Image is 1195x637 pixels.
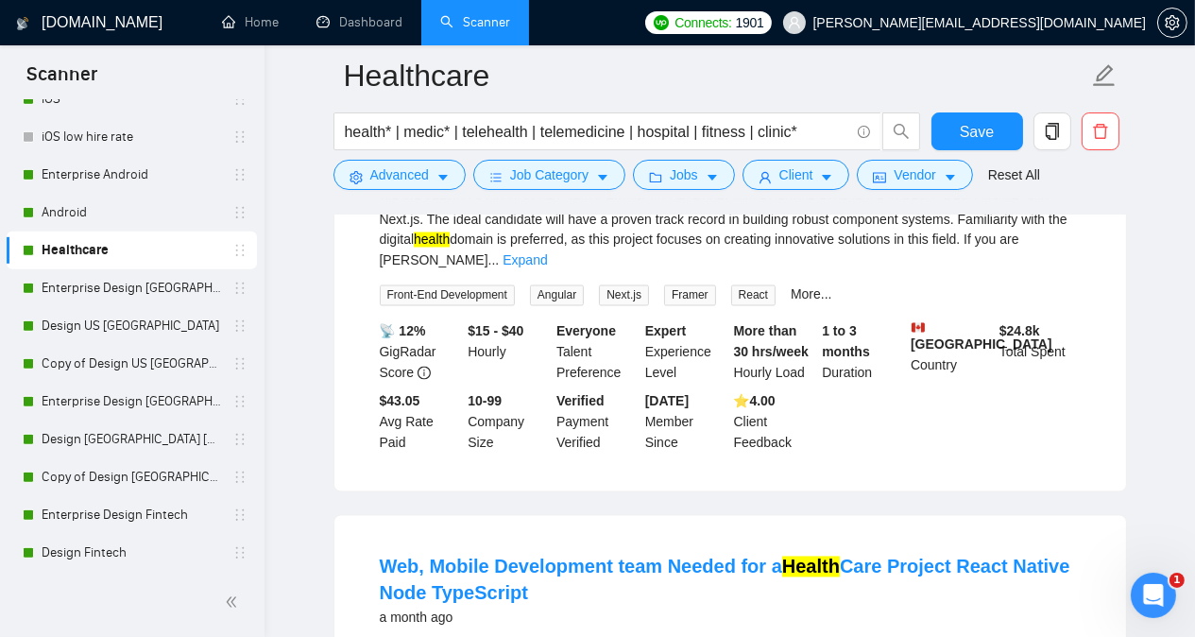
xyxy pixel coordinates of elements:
span: Front-End Development [380,285,515,306]
a: Healthcare [42,232,221,269]
span: setting [1158,15,1186,30]
span: holder [232,432,248,447]
span: folder [649,170,662,184]
a: iOS low hire rate [42,118,221,156]
div: Client Feedback [730,391,819,454]
a: Reset All [988,164,1040,185]
b: [GEOGRAPHIC_DATA] [911,321,1052,353]
iframe: Intercom live chat [1131,573,1176,618]
a: Enterprise Design [GEOGRAPHIC_DATA] [GEOGRAPHIC_DATA] [42,269,221,307]
img: 🇨🇦 [912,321,925,335]
mark: Health [782,557,840,577]
span: holder [232,394,248,409]
div: Payment Verified [553,391,641,454]
a: dashboardDashboard [316,14,402,30]
input: Search Freelance Jobs... [345,120,849,144]
a: setting [1157,15,1187,30]
a: Enterprise Design [GEOGRAPHIC_DATA] [GEOGRAPHIC_DATA] other countries [42,383,221,421]
div: Hourly [464,321,553,384]
span: 1901 [736,12,764,33]
div: Talent Preference [553,321,641,384]
b: ⭐️ 4.00 [734,394,776,409]
span: holder [232,508,248,523]
a: Enterprise Android [42,156,221,194]
span: user [759,170,772,184]
a: homeHome [222,14,279,30]
span: Framer [664,285,716,306]
span: Next.js [599,285,649,306]
b: $15 - $40 [468,324,523,339]
span: caret-down [820,170,833,184]
span: holder [232,129,248,145]
span: holder [232,318,248,334]
a: Copy of Design [GEOGRAPHIC_DATA] [GEOGRAPHIC_DATA] other countries [42,458,221,496]
a: Android [42,194,221,232]
button: setting [1157,8,1187,38]
b: Verified [556,394,605,409]
a: Enterprise Design Fintech [42,496,221,534]
a: Design [GEOGRAPHIC_DATA] [GEOGRAPHIC_DATA] other countries [42,421,221,458]
b: Everyone [556,324,616,339]
a: Design Fintech [42,534,221,572]
b: 10-99 [468,394,502,409]
a: Design US [GEOGRAPHIC_DATA] [42,307,221,345]
span: caret-down [596,170,609,184]
button: copy [1033,112,1071,150]
button: folderJobscaret-down [633,160,735,190]
span: double-left [225,593,244,611]
b: Expert [645,324,687,339]
a: More... [791,287,832,302]
div: GigRadar Score [376,321,465,384]
span: React [731,285,776,306]
a: Web, Mobile Development team Needed for aHealthCare Project React Native Node TypeScript [380,557,1070,604]
button: Save [931,112,1023,150]
span: holder [232,205,248,220]
div: Experience Level [641,321,730,384]
span: holder [232,167,248,182]
span: Client [779,164,813,185]
button: settingAdvancedcaret-down [333,160,466,190]
span: info-circle [418,367,431,380]
b: 1 to 3 months [822,324,870,360]
span: caret-down [944,170,957,184]
span: caret-down [436,170,450,184]
b: 📡 12% [380,324,426,339]
span: bars [489,170,503,184]
b: More than 30 hrs/week [734,324,809,360]
span: setting [350,170,363,184]
div: a month ago [380,607,1081,629]
span: ... [488,253,500,268]
span: holder [232,545,248,560]
span: Angular [530,285,584,306]
span: Jobs [670,164,698,185]
span: user [788,16,801,29]
button: search [882,112,920,150]
img: logo [16,9,29,39]
input: Scanner name... [344,52,1088,99]
span: Vendor [894,164,935,185]
div: Duration [818,321,907,384]
div: We are seeking a highly skilled Senior Front-End Developer with extensive experience in React, Re... [380,188,1081,271]
a: Copy of Design US [GEOGRAPHIC_DATA] [42,345,221,383]
div: Hourly Load [730,321,819,384]
button: barsJob Categorycaret-down [473,160,625,190]
span: holder [232,243,248,258]
span: delete [1083,123,1118,140]
b: [DATE] [645,394,689,409]
span: edit [1092,63,1117,88]
button: userClientcaret-down [743,160,850,190]
span: 1 [1169,573,1185,588]
img: upwork-logo.png [654,15,669,30]
span: holder [232,470,248,485]
span: copy [1034,123,1070,140]
span: caret-down [706,170,719,184]
a: Expand [503,253,547,268]
b: $43.05 [380,394,420,409]
span: info-circle [858,126,870,138]
button: delete [1082,112,1119,150]
span: holder [232,356,248,371]
div: Total Spent [996,321,1084,384]
span: Scanner [11,60,112,100]
span: Connects: [674,12,731,33]
b: $ 24.8k [999,324,1040,339]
